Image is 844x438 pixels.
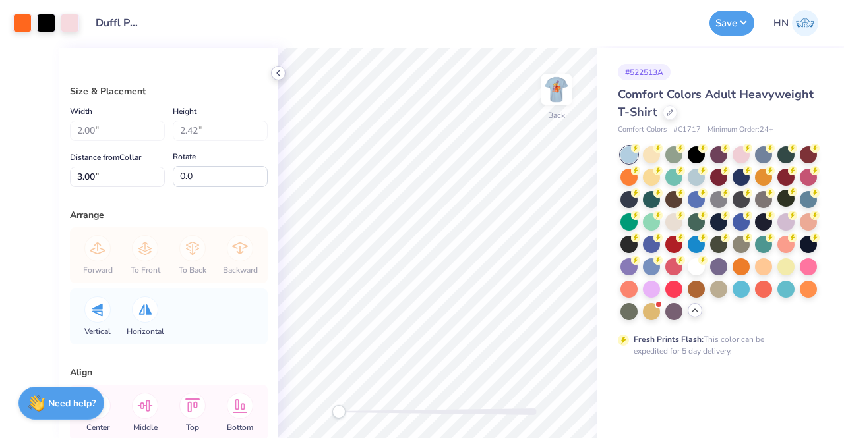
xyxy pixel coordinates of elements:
span: HN [773,16,789,31]
span: Middle [133,422,158,433]
span: # C1717 [673,124,701,136]
div: Arrange [70,208,268,222]
div: This color can be expedited for 5 day delivery. [634,333,796,357]
span: Center [86,422,109,433]
strong: Fresh Prints Flash: [634,334,704,344]
strong: Need help? [48,397,96,410]
div: Accessibility label [332,405,346,418]
span: Bottom [227,422,253,433]
span: Comfort Colors Adult Heavyweight T-Shirt [618,86,814,120]
a: HN [768,10,824,36]
img: Back [543,76,570,103]
div: Size & Placement [70,84,268,98]
img: Huda Nadeem [792,10,818,36]
span: Comfort Colors [618,124,667,136]
label: Rotate [173,149,196,165]
span: Horizontal [127,326,164,337]
input: Untitled Design [86,10,150,36]
label: Distance from Collar [70,150,141,165]
button: Save [709,11,754,36]
span: Minimum Order: 24 + [708,124,773,136]
div: Back [548,109,565,121]
span: Vertical [84,326,111,337]
span: Top [186,422,199,433]
label: Height [173,103,196,119]
label: Width [70,103,92,119]
div: Align [70,366,268,379]
div: # 522513A [618,64,671,80]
